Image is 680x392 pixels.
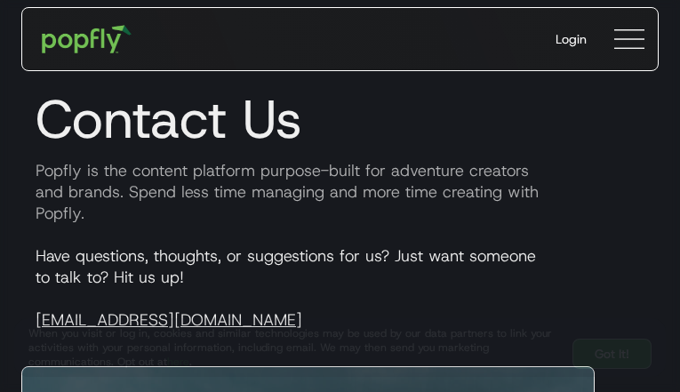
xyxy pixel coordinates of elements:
[556,30,587,48] div: Login
[21,160,659,224] p: Popfly is the content platform purpose-built for adventure creators and brands. Spend less time m...
[21,245,659,331] p: Have questions, thoughts, or suggestions for us? Just want someone to talk to? Hit us up!
[167,355,189,369] a: here
[21,87,659,151] h1: Contact Us
[28,326,558,369] div: When you visit or log in, cookies and similar technologies may be used by our data partners to li...
[541,16,601,62] a: Login
[29,12,144,66] a: home
[572,339,652,369] a: Got It!
[36,309,302,331] a: [EMAIL_ADDRESS][DOMAIN_NAME]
